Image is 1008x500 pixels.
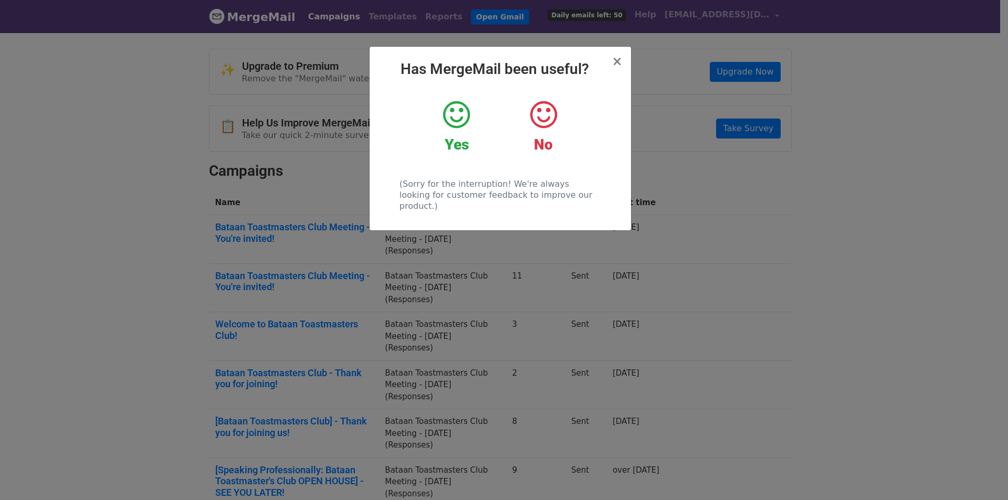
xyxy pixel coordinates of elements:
strong: Yes [445,136,469,153]
p: (Sorry for the interruption! We're always looking for customer feedback to improve our product.) [400,178,601,211]
strong: No [534,136,553,153]
span: × [612,54,622,69]
h2: Has MergeMail been useful? [378,60,623,78]
a: No [508,99,579,154]
button: Close [612,55,622,68]
a: Yes [421,99,492,154]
